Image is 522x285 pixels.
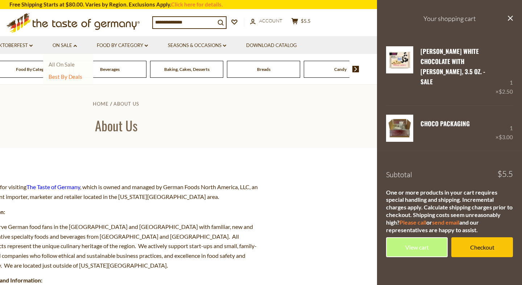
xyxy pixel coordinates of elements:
[451,237,513,257] a: Checkout
[386,115,413,142] img: CHOCO Packaging
[171,1,223,8] a: Click here for details.
[386,237,448,257] a: View cart
[352,66,359,72] img: next arrow
[49,73,82,80] a: Best By Deals
[386,46,413,73] img: Ritter White Chocolate with Lakritz
[100,67,120,72] a: Beverages
[164,67,210,72] a: Baking, Cakes, Desserts
[497,170,513,178] span: $5.5
[496,46,513,97] div: 1 ×
[250,17,282,25] a: Account
[290,18,312,27] button: $5.5
[93,101,109,107] a: Home
[97,42,148,50] a: Food By Category
[499,134,513,140] span: $3.00
[259,18,282,24] span: Account
[386,189,513,234] div: One or more products in your cart requires special handling and shipping. Incremental charges app...
[499,88,513,95] span: $2.50
[399,219,426,226] a: Please call
[113,101,139,107] a: About Us
[16,67,50,72] a: Food By Category
[301,18,311,24] span: $5.5
[257,67,270,72] a: Breads
[246,42,297,50] a: Download Catalog
[26,183,80,190] a: The Taste of Germany
[49,61,75,68] a: All On Sale
[496,115,513,142] div: 1 ×
[386,170,412,179] span: Subtotal
[53,42,77,50] a: On Sale
[420,119,470,128] a: CHOCO Packaging
[420,47,485,86] a: [PERSON_NAME] White Chocolate with [PERSON_NAME], 3.5 oz. - SALE
[168,42,226,50] a: Seasons & Occasions
[386,46,413,97] a: Ritter White Chocolate with Lakritz
[432,219,459,226] a: send email
[334,67,347,72] a: Candy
